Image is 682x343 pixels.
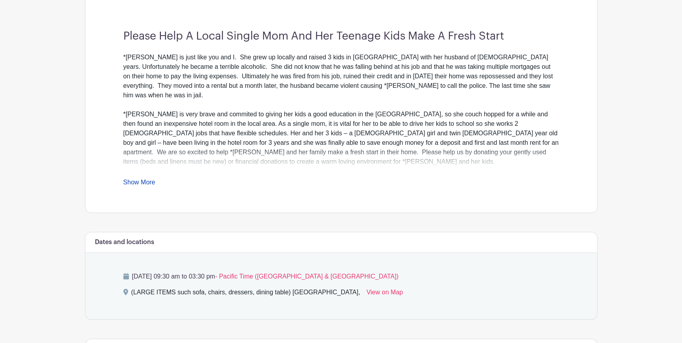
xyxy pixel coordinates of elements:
[123,110,559,167] div: *[PERSON_NAME] is very brave and commited to giving her kids a good education in the [GEOGRAPHIC_...
[123,179,155,189] a: Show More
[123,167,559,309] div: If you have any questions please call/text [PERSON_NAME] at [PHONE_NUMBER] or [PERSON_NAME] at [P...
[123,53,559,100] div: *[PERSON_NAME] is just like you and I. She grew up locally and raised 3 kids in [GEOGRAPHIC_DATA]...
[95,239,154,246] h6: Dates and locations
[367,288,403,300] a: View on Map
[123,272,559,281] p: [DATE] 09:30 am to 03:30 pm
[131,288,360,300] div: (LARGE ITEMS such sofa, chairs, dressers, dining table) [GEOGRAPHIC_DATA],
[123,30,559,43] h3: Please Help A Local Single Mom And Her Teenage Kids Make A Fresh Start
[215,273,399,280] span: - Pacific Time ([GEOGRAPHIC_DATA] & [GEOGRAPHIC_DATA])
